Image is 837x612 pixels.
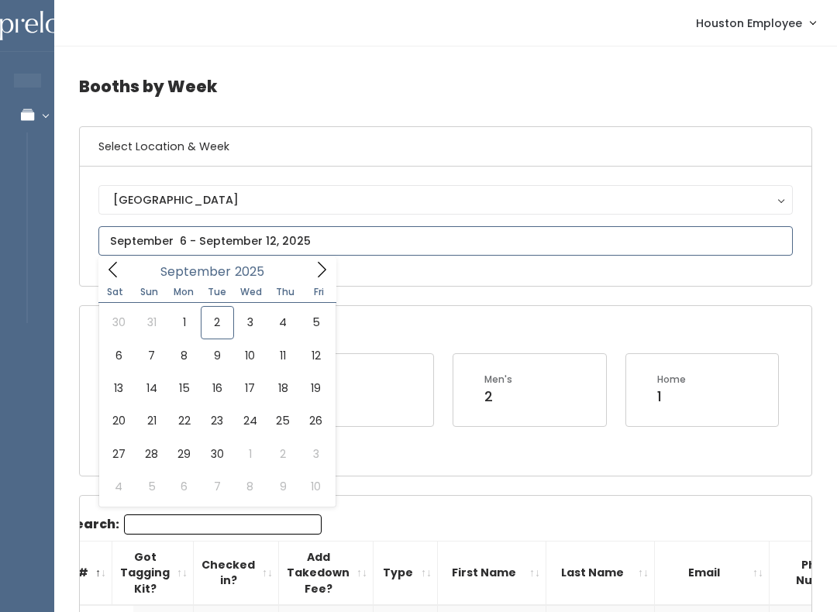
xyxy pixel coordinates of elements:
[135,404,167,437] span: September 21, 2025
[113,191,778,208] div: [GEOGRAPHIC_DATA]
[67,514,322,535] label: Search:
[299,339,332,372] span: September 12, 2025
[234,438,267,470] span: October 1, 2025
[201,339,233,372] span: September 9, 2025
[267,404,299,437] span: September 25, 2025
[267,306,299,339] span: September 4, 2025
[267,470,299,503] span: October 9, 2025
[168,470,201,503] span: October 6, 2025
[438,541,546,605] th: First Name: activate to sort column ascending
[168,438,201,470] span: September 29, 2025
[201,404,233,437] span: September 23, 2025
[267,372,299,404] span: September 18, 2025
[299,404,332,437] span: September 26, 2025
[135,306,167,339] span: August 31, 2025
[267,339,299,372] span: September 11, 2025
[234,287,268,297] span: Wed
[200,287,234,297] span: Tue
[299,438,332,470] span: October 3, 2025
[133,287,167,297] span: Sun
[299,470,332,503] span: October 10, 2025
[102,438,135,470] span: September 27, 2025
[135,372,167,404] span: September 14, 2025
[98,287,133,297] span: Sat
[234,339,267,372] span: September 10, 2025
[302,287,336,297] span: Fri
[167,287,201,297] span: Mon
[201,470,233,503] span: October 7, 2025
[135,339,167,372] span: September 7, 2025
[112,541,194,605] th: Got Tagging Kit?: activate to sort column ascending
[135,438,167,470] span: September 28, 2025
[160,266,231,278] span: September
[201,372,233,404] span: September 16, 2025
[102,339,135,372] span: September 6, 2025
[168,306,201,339] span: September 1, 2025
[680,6,831,40] a: Houston Employee
[231,262,277,281] input: Year
[657,373,686,387] div: Home
[98,226,793,256] input: September 6 - September 12, 2025
[279,541,374,605] th: Add Takedown Fee?: activate to sort column ascending
[268,287,302,297] span: Thu
[168,339,201,372] span: September 8, 2025
[267,438,299,470] span: October 2, 2025
[102,372,135,404] span: September 13, 2025
[58,541,112,605] th: #: activate to sort column descending
[102,470,135,503] span: October 4, 2025
[194,541,279,605] th: Checked in?: activate to sort column ascending
[201,438,233,470] span: September 30, 2025
[102,404,135,437] span: September 20, 2025
[234,372,267,404] span: September 17, 2025
[234,306,267,339] span: September 3, 2025
[80,127,811,167] h6: Select Location & Week
[201,306,233,339] span: September 2, 2025
[546,541,655,605] th: Last Name: activate to sort column ascending
[299,306,332,339] span: September 5, 2025
[374,541,438,605] th: Type: activate to sort column ascending
[234,470,267,503] span: October 8, 2025
[102,306,135,339] span: August 30, 2025
[98,185,793,215] button: [GEOGRAPHIC_DATA]
[655,541,770,605] th: Email: activate to sort column ascending
[657,387,686,407] div: 1
[135,470,167,503] span: October 5, 2025
[168,372,201,404] span: September 15, 2025
[484,387,512,407] div: 2
[168,404,201,437] span: September 22, 2025
[234,404,267,437] span: September 24, 2025
[484,373,512,387] div: Men's
[696,15,802,32] span: Houston Employee
[299,372,332,404] span: September 19, 2025
[124,514,322,535] input: Search:
[79,65,812,108] h4: Booths by Week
